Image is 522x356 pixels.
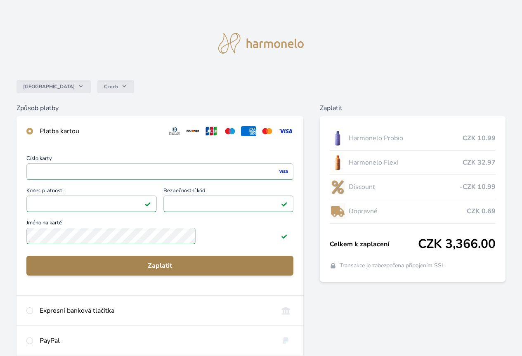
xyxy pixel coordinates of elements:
[17,80,91,93] button: [GEOGRAPHIC_DATA]
[349,158,463,167] span: Harmonelo Flexi
[40,126,161,136] div: Platba kartou
[467,206,496,216] span: CZK 0.69
[144,200,151,207] img: Platné pole
[281,200,288,207] img: Platné pole
[222,126,238,136] img: maestro.svg
[260,126,275,136] img: mc.svg
[278,306,293,316] img: onlineBanking_CZ.svg
[278,336,293,346] img: paypal.svg
[33,261,287,271] span: Zaplatit
[26,156,293,163] span: Číslo karty
[97,80,134,93] button: Czech
[30,166,290,177] iframe: Iframe pro číslo karty
[241,126,256,136] img: amex.svg
[167,198,290,210] iframe: Iframe pro bezpečnostní kód
[167,126,182,136] img: diners.svg
[460,182,496,192] span: -CZK 10.99
[218,33,304,54] img: logo.svg
[278,168,289,175] img: visa
[418,237,496,252] span: CZK 3,366.00
[185,126,201,136] img: discover.svg
[463,158,496,167] span: CZK 32.97
[26,256,293,276] button: Zaplatit
[30,198,153,210] iframe: Iframe pro datum vypršení platnosti
[463,133,496,143] span: CZK 10.99
[204,126,219,136] img: jcb.svg
[349,133,463,143] span: Harmonelo Probio
[23,83,75,90] span: [GEOGRAPHIC_DATA]
[163,188,294,196] span: Bezpečnostní kód
[17,103,303,113] h6: Způsob platby
[320,103,505,113] h6: Zaplatit
[330,177,345,197] img: discount-lo.png
[330,239,418,249] span: Celkem k zaplacení
[349,182,460,192] span: Discount
[40,306,272,316] div: Expresní banková tlačítka
[349,206,467,216] span: Dopravné
[40,336,272,346] div: PayPal
[281,233,288,239] img: Platné pole
[330,201,345,222] img: delivery-lo.png
[26,220,293,228] span: Jméno na kartě
[340,262,445,270] span: Transakce je zabezpečena připojením SSL
[330,128,345,149] img: CLEAN_PROBIO_se_stinem_x-lo.jpg
[104,83,118,90] span: Czech
[26,188,157,196] span: Konec platnosti
[330,152,345,173] img: CLEAN_FLEXI_se_stinem_x-hi_(1)-lo.jpg
[26,228,196,244] input: Jméno na kartěPlatné pole
[278,126,293,136] img: visa.svg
